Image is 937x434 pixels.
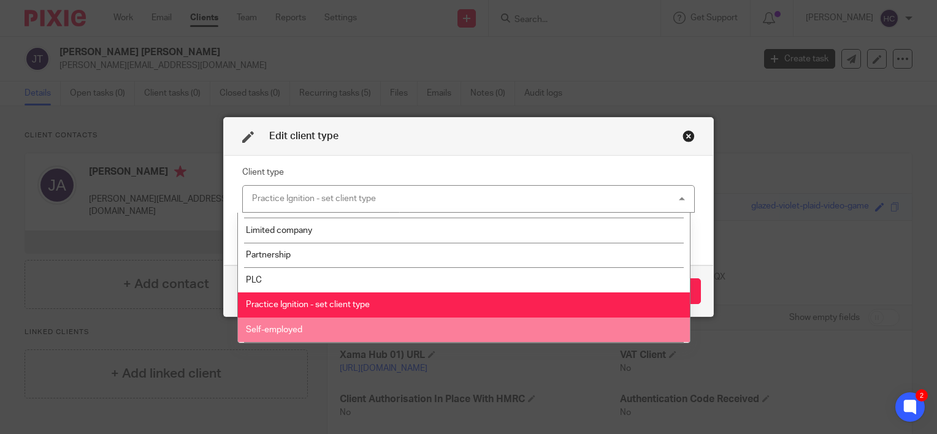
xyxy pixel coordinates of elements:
[246,325,302,334] span: Self-employed
[269,131,338,141] span: Edit client type
[246,251,291,259] span: Partnership
[246,226,312,235] span: Limited company
[242,166,284,178] label: Client type
[916,389,928,402] div: 2
[252,194,376,203] div: Practice Ignition - set client type
[246,276,262,284] span: PLC
[246,300,370,309] span: Practice Ignition - set client type
[683,130,695,142] div: Close this dialog window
